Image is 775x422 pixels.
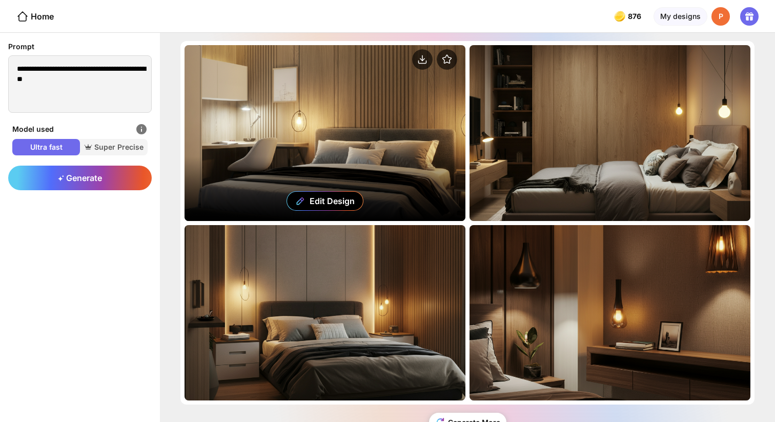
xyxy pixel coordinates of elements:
[628,12,643,21] span: 876
[8,41,152,52] div: Prompt
[654,7,707,26] div: My designs
[16,10,54,23] div: Home
[12,123,148,135] div: Model used
[310,196,355,206] div: Edit Design
[58,173,102,183] span: Generate
[80,142,148,152] span: Super Precise
[711,7,730,26] div: P
[12,142,80,152] span: Ultra fast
